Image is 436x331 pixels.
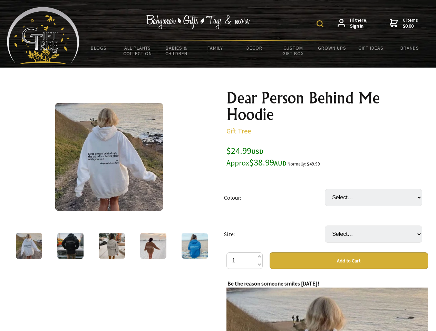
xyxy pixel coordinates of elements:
img: Dear Person Behind Me Hoodie [16,233,42,259]
img: Babywear - Gifts - Toys & more [146,15,250,29]
a: Hi there,Sign in [338,17,368,29]
small: Normally: $49.99 [288,161,320,167]
a: Family [196,41,235,55]
a: Babies & Children [157,41,196,61]
img: Babyware - Gifts - Toys and more... [7,7,79,64]
h1: Dear Person Behind Me Hoodie [226,90,428,123]
td: Size: [224,216,325,252]
strong: $0.00 [403,23,418,29]
a: Decor [235,41,274,55]
a: Brands [390,41,429,55]
span: $24.99 $38.99 [226,145,287,168]
a: Custom Gift Box [274,41,313,61]
img: Dear Person Behind Me Hoodie [55,103,163,211]
button: Add to Cart [270,252,428,269]
img: Dear Person Behind Me Hoodie [140,233,166,259]
img: Dear Person Behind Me Hoodie [99,233,125,259]
span: Hi there, [350,17,368,29]
a: All Plants Collection [118,41,157,61]
span: 0 items [403,17,418,29]
a: Grown Ups [312,41,351,55]
img: Dear Person Behind Me Hoodie [182,233,208,259]
a: BLOGS [79,41,118,55]
a: 0 items$0.00 [390,17,418,29]
small: Approx [226,158,249,168]
a: Gift Tree [226,127,251,135]
img: product search [317,20,323,27]
strong: Sign in [350,23,368,29]
span: AUD [274,159,287,167]
img: Dear Person Behind Me Hoodie [57,233,84,259]
a: Gift Ideas [351,41,390,55]
td: Colour: [224,179,325,216]
span: USD [251,148,263,156]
